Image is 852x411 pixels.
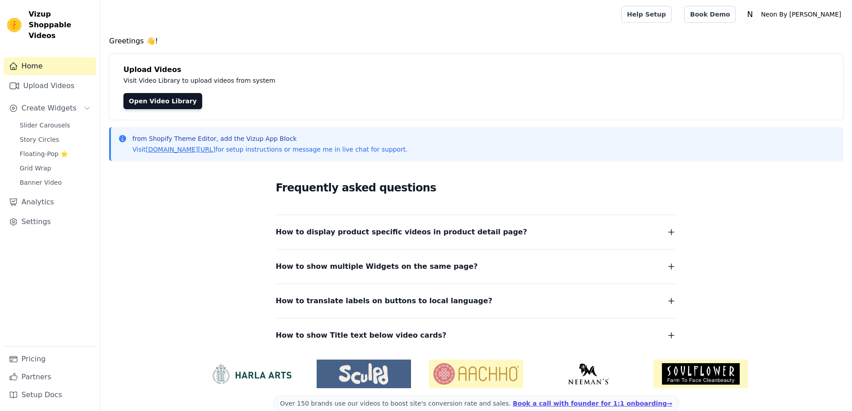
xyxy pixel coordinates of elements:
p: Visit for setup instructions or message me in live chat for support. [132,145,407,154]
span: Story Circles [20,135,59,144]
span: Create Widgets [21,103,76,114]
button: How to translate labels on buttons to local language? [276,295,677,307]
a: Open Video Library [123,93,202,109]
a: Partners [4,368,96,386]
img: Sculpd US [317,363,411,385]
a: Help Setup [621,6,672,23]
h4: Greetings 👋! [109,36,843,47]
button: How to show multiple Widgets on the same page? [276,260,677,273]
a: Banner Video [14,176,96,189]
img: Aachho [429,360,523,388]
p: Neon By [PERSON_NAME] [757,6,845,22]
a: Book a call with founder for 1:1 onboarding [513,400,672,407]
span: How to show multiple Widgets on the same page? [276,260,478,273]
button: How to show Title text below video cards? [276,329,677,342]
a: Book Demo [684,6,736,23]
button: Create Widgets [4,99,96,117]
h4: Upload Videos [123,64,829,75]
a: Floating-Pop ⭐ [14,148,96,160]
a: Setup Docs [4,386,96,404]
span: How to display product specific videos in product detail page? [276,226,527,238]
a: Analytics [4,193,96,211]
img: Soulflower [653,360,748,388]
img: HarlaArts [204,363,299,385]
span: Grid Wrap [20,164,51,173]
button: How to display product specific videos in product detail page? [276,226,677,238]
span: How to show Title text below video cards? [276,329,447,342]
h2: Frequently asked questions [276,179,677,197]
p: from Shopify Theme Editor, add the Vizup App Block [132,134,407,143]
a: Pricing [4,350,96,368]
button: N Neon By [PERSON_NAME] [743,6,845,22]
a: Story Circles [14,133,96,146]
span: Vizup Shoppable Videos [29,9,93,41]
span: Slider Carousels [20,121,70,130]
a: Grid Wrap [14,162,96,174]
img: Vizup [7,18,21,32]
a: Home [4,57,96,75]
span: Floating-Pop ⭐ [20,149,68,158]
p: Visit Video Library to upload videos from system [123,75,524,86]
img: Neeman's [541,363,636,385]
a: Settings [4,213,96,231]
a: [DOMAIN_NAME][URL] [146,146,216,153]
span: How to translate labels on buttons to local language? [276,295,492,307]
a: Upload Videos [4,77,96,95]
span: Banner Video [20,178,62,187]
text: N [747,10,753,19]
a: Slider Carousels [14,119,96,131]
